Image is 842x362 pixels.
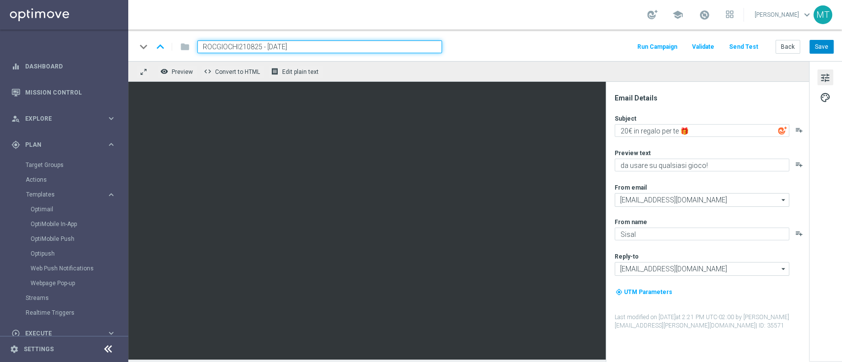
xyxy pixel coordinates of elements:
div: Templates [26,192,107,197]
label: Last modified on [DATE] at 2:21 PM UTC-02:00 by [PERSON_NAME][EMAIL_ADDRESS][PERSON_NAME][DOMAIN_... [615,313,808,330]
input: Select [615,262,789,276]
div: Execute [11,329,107,338]
button: playlist_add [795,161,803,168]
button: remove_red_eye Preview [158,65,197,78]
button: person_search Explore keyboard_arrow_right [11,115,116,123]
button: playlist_add [795,126,803,134]
button: play_circle_outline Execute keyboard_arrow_right [11,329,116,337]
a: Settings [24,346,54,352]
i: play_circle_outline [11,329,20,338]
span: Edit plain text [282,68,319,75]
a: Web Push Notifications [31,264,103,272]
span: Convert to HTML [215,68,260,75]
span: palette [820,91,831,104]
span: Plan [25,142,107,148]
i: person_search [11,114,20,123]
div: Mission Control [11,79,116,105]
div: Explore [11,114,107,123]
span: | ID: 35571 [756,322,784,329]
i: keyboard_arrow_right [107,190,116,199]
button: Templates keyboard_arrow_right [26,191,116,198]
a: Optimail [31,205,103,213]
button: code Convert to HTML [201,65,264,78]
label: From email [615,184,647,192]
button: equalizer Dashboard [11,63,116,70]
i: remove_red_eye [160,67,168,75]
button: Validate [691,40,716,54]
div: Target Groups [26,158,127,172]
button: my_location UTM Parameters [615,287,673,297]
i: arrow_drop_down [779,194,789,206]
span: UTM Parameters [624,289,672,296]
div: OptiMobile In-App [31,217,127,231]
i: arrow_drop_down [779,263,789,275]
button: Save [809,40,834,54]
span: keyboard_arrow_down [802,9,812,20]
a: Dashboard [25,53,116,79]
i: equalizer [11,62,20,71]
label: From name [615,218,647,226]
span: Explore [25,116,107,122]
div: Optimail [31,202,127,217]
i: receipt [271,67,279,75]
div: Streams [26,291,127,305]
a: Optipush [31,250,103,258]
i: keyboard_arrow_up [153,39,168,54]
a: Webpage Pop-up [31,279,103,287]
button: Back [775,40,800,54]
img: optiGenie.svg [778,126,787,135]
div: Email Details [615,94,808,102]
span: Validate [692,43,714,50]
label: Reply-to [615,253,639,261]
div: Optipush [31,246,127,261]
div: Dashboard [11,53,116,79]
a: [PERSON_NAME]keyboard_arrow_down [754,7,813,22]
button: Mission Control [11,89,116,97]
a: OptiMobile In-App [31,220,103,228]
button: tune [817,69,833,85]
a: Actions [26,176,103,184]
i: keyboard_arrow_right [107,140,116,149]
a: Target Groups [26,161,103,169]
i: keyboard_arrow_right [107,114,116,123]
i: gps_fixed [11,140,20,149]
a: OptiMobile Push [31,235,103,243]
button: Run Campaign [636,40,679,54]
span: Preview [172,68,193,75]
div: Actions [26,172,127,187]
button: Send Test [728,40,760,54]
div: Web Push Notifications [31,261,127,276]
a: Realtime Triggers [26,309,103,317]
button: playlist_add [795,230,803,237]
input: Enter a unique template name [197,40,442,53]
a: Mission Control [25,79,116,105]
label: Subject [615,115,636,123]
i: keyboard_arrow_right [107,329,116,338]
button: receipt Edit plain text [268,65,323,78]
span: tune [820,71,831,84]
div: Realtime Triggers [26,305,127,320]
div: Webpage Pop-up [31,276,127,291]
i: my_location [616,289,622,296]
div: MT [813,5,832,24]
button: gps_fixed Plan keyboard_arrow_right [11,141,116,149]
a: Streams [26,294,103,302]
input: Select [615,193,789,207]
div: Templates [26,187,127,291]
label: Preview text [615,149,651,157]
span: Execute [25,330,107,336]
button: palette [817,89,833,105]
div: Plan [11,140,107,149]
span: Templates [26,192,97,197]
span: school [672,9,683,20]
span: code [204,67,212,75]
